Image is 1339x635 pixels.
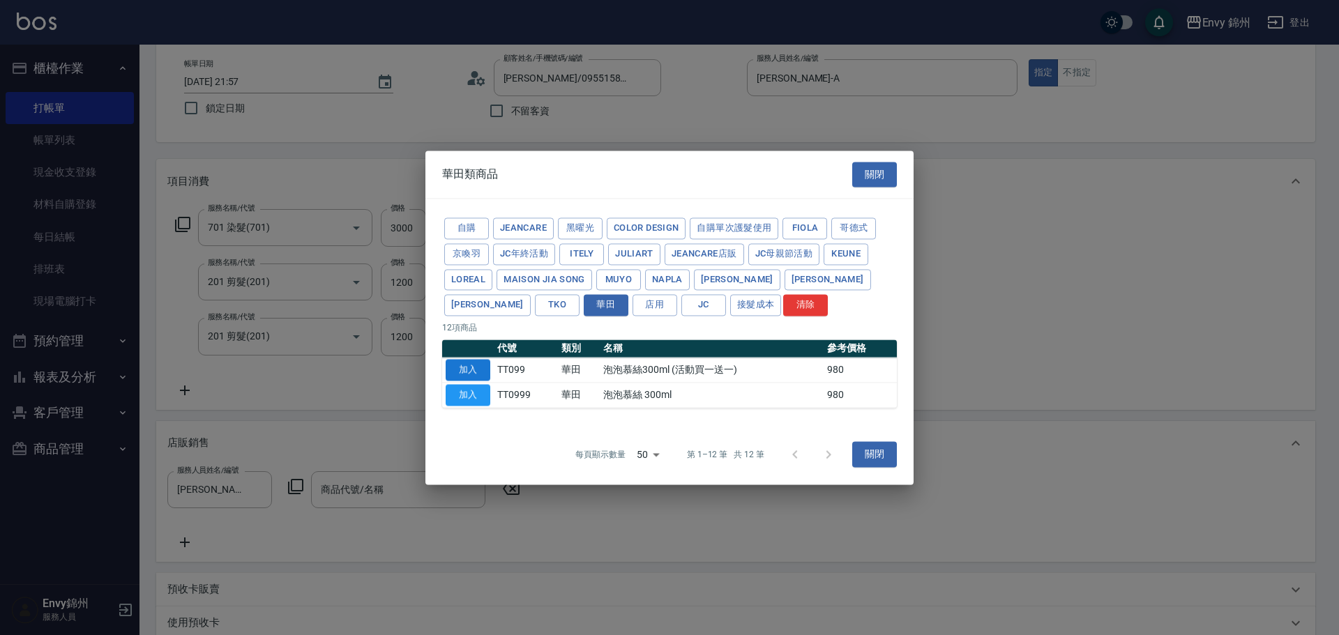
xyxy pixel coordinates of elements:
[446,384,490,406] button: 加入
[497,269,592,291] button: Maison Jia Song
[824,243,868,265] button: KEUNE
[493,217,554,239] button: JeanCare
[494,358,558,383] td: TT099
[444,295,531,316] button: [PERSON_NAME]
[633,295,677,316] button: 店用
[730,295,782,316] button: 接髮成本
[558,358,600,383] td: 華田
[690,217,778,239] button: 自購單次護髮使用
[608,243,660,265] button: JuliArt
[494,339,558,358] th: 代號
[446,359,490,381] button: 加入
[824,383,897,408] td: 980
[831,217,876,239] button: 哥德式
[665,243,744,265] button: JeanCare店販
[631,436,665,473] div: 50
[444,217,489,239] button: 自購
[785,269,871,291] button: [PERSON_NAME]
[494,383,558,408] td: TT0999
[600,358,824,383] td: 泡泡慕絲300ml (活動買一送一)
[852,162,897,188] button: 關閉
[558,339,600,358] th: 類別
[444,243,489,265] button: 京喚羽
[783,295,828,316] button: 清除
[645,269,690,291] button: Napla
[584,295,628,316] button: 華田
[687,448,764,461] p: 第 1–12 筆 共 12 筆
[748,243,820,265] button: JC母親節活動
[444,269,492,291] button: Loreal
[575,448,626,461] p: 每頁顯示數量
[596,269,641,291] button: MUYO
[824,339,897,358] th: 參考價格
[442,167,498,181] span: 華田類商品
[558,383,600,408] td: 華田
[694,269,780,291] button: [PERSON_NAME]
[535,295,580,316] button: TKO
[607,217,686,239] button: color design
[442,321,897,334] p: 12 項商品
[493,243,555,265] button: JC年終活動
[681,295,726,316] button: JC
[852,442,897,468] button: 關閉
[600,339,824,358] th: 名稱
[600,383,824,408] td: 泡泡慕絲 300ml
[559,243,604,265] button: ITELY
[558,217,603,239] button: 黑曜光
[782,217,827,239] button: Fiola
[824,358,897,383] td: 980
